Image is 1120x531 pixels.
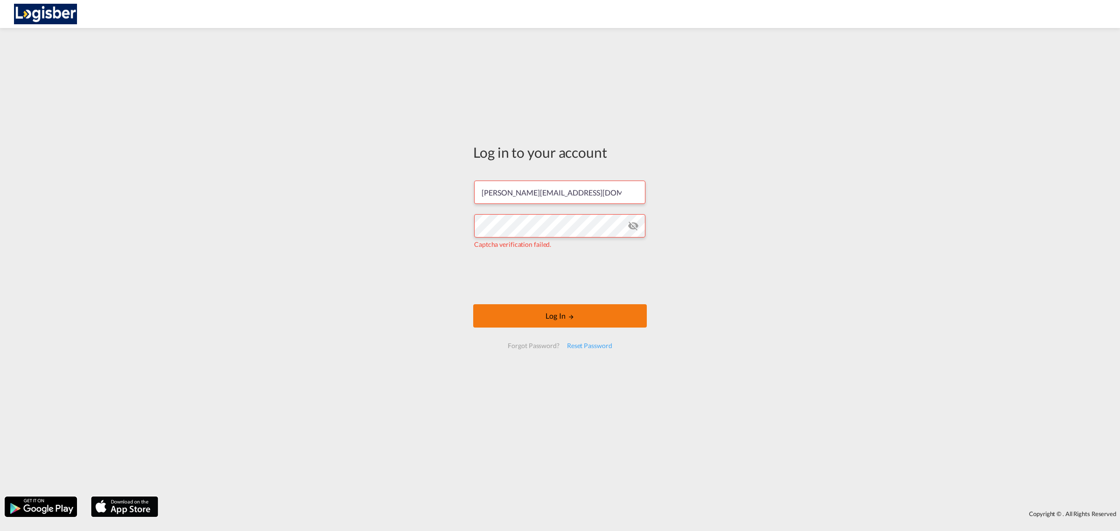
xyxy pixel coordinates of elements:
img: google.png [4,496,78,518]
div: Copyright © . All Rights Reserved [163,506,1120,522]
div: Reset Password [563,337,616,354]
span: Captcha verification failed. [474,240,551,248]
input: Enter email/phone number [474,181,645,204]
md-icon: icon-eye-off [628,220,639,231]
img: d7a75e507efd11eebffa5922d020a472.png [14,4,77,25]
div: Forgot Password? [504,337,563,354]
iframe: reCAPTCHA [489,259,631,295]
button: LOGIN [473,304,647,328]
img: apple.png [90,496,159,518]
div: Log in to your account [473,142,647,162]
